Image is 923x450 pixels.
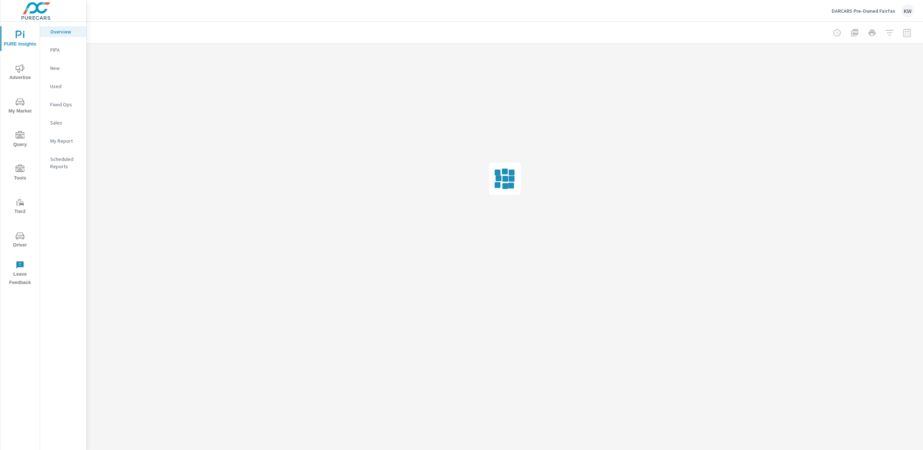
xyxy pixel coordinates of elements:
[40,154,86,172] div: Scheduled Reports
[40,44,86,55] div: PIPA
[40,81,86,92] div: Used
[50,28,80,35] p: Overview
[3,131,37,149] span: Query
[50,101,80,108] p: Fixed Ops
[3,165,37,182] span: Tools
[50,64,80,72] p: New
[40,99,86,110] div: Fixed Ops
[50,46,80,54] p: PIPA
[3,31,37,48] span: PURE Insights
[3,198,37,216] span: Tier2
[901,4,914,17] div: KW
[3,64,37,82] span: Advertise
[40,63,86,74] div: New
[50,119,80,126] p: Sales
[832,8,895,14] p: DARCARS Pre-Owned Fairfax
[3,98,37,115] span: My Market
[40,117,86,128] div: Sales
[50,137,80,145] p: My Report
[50,155,80,170] p: Scheduled Reports
[0,22,40,290] div: nav menu
[3,261,37,287] span: Leave Feedback
[40,135,86,146] div: My Report
[40,26,86,37] div: Overview
[3,232,37,249] span: Driver
[50,83,80,90] p: Used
